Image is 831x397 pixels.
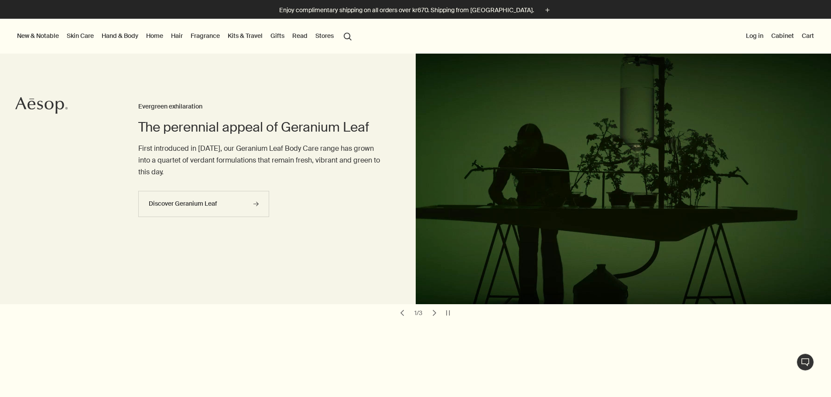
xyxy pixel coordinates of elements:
[15,97,68,116] a: Aesop
[396,307,408,319] button: previous slide
[769,30,796,41] a: Cabinet
[797,353,814,371] button: Live Assistance
[744,19,816,54] nav: supplementary
[169,30,185,41] a: Hair
[800,30,816,41] button: Cart
[189,30,222,41] a: Fragrance
[15,19,356,54] nav: primary
[138,102,380,112] h3: Evergreen exhilaration
[138,119,380,136] h2: The perennial appeal of Geranium Leaf
[340,27,356,44] button: Open search
[269,30,286,41] a: Gifts
[279,6,534,15] p: Enjoy complimentary shipping on all orders over kr670. Shipping from [GEOGRAPHIC_DATA].
[279,5,552,15] button: Enjoy complimentary shipping on all orders over kr670. Shipping from [GEOGRAPHIC_DATA].
[138,191,269,217] a: Discover Geranium Leaf
[15,97,68,114] svg: Aesop
[15,30,61,41] button: New & Notable
[291,30,309,41] a: Read
[100,30,140,41] a: Hand & Body
[314,30,335,41] button: Stores
[65,30,96,41] a: Skin Care
[428,307,441,319] button: next slide
[744,30,765,41] button: Log in
[144,30,165,41] a: Home
[442,307,454,319] button: pause
[412,309,425,317] div: 1 / 3
[226,30,264,41] a: Kits & Travel
[138,143,380,178] p: First introduced in [DATE], our Geranium Leaf Body Care range has grown into a quartet of verdant...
